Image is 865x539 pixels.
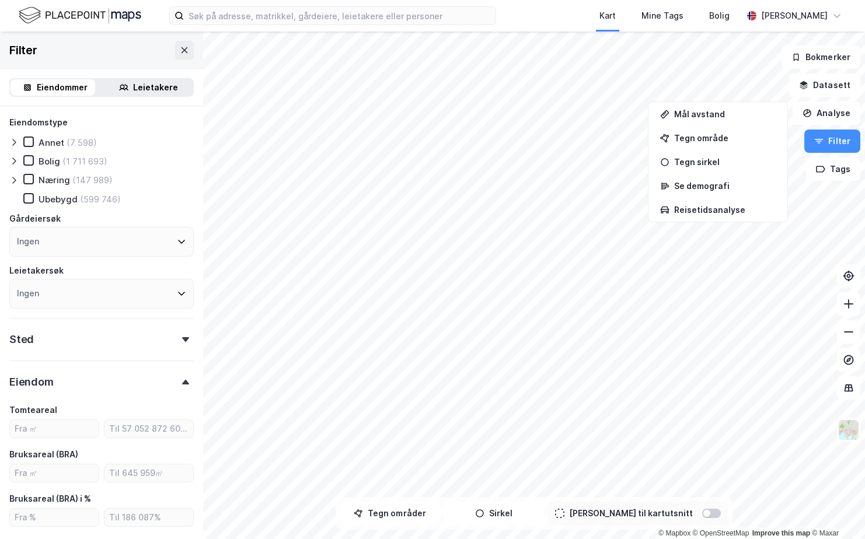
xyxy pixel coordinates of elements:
button: Sirkel [444,502,543,525]
iframe: Chat Widget [807,483,865,539]
div: Leietakere [133,80,178,94]
div: [PERSON_NAME] til kartutsnitt [569,506,693,520]
img: Z [838,419,860,441]
div: Leietakersøk [9,264,64,278]
div: Eiendom [9,375,54,389]
input: Fra ㎡ [10,420,99,437]
div: Bolig [39,156,60,167]
button: Tags [806,157,860,181]
div: [PERSON_NAME] [761,9,828,23]
div: Mål avstand [674,109,776,119]
input: Søk på adresse, matrikkel, gårdeiere, leietakere eller personer [184,7,496,24]
a: OpenStreetMap [693,529,749,537]
div: Mine Tags [641,9,683,23]
div: Filter [9,41,37,60]
div: Næring [39,174,70,185]
div: Eiendomstype [9,116,68,129]
input: Fra % [10,509,99,526]
div: Bruksareal (BRA) [9,447,78,461]
button: Filter [804,129,860,153]
div: Reisetidsanalyse [674,205,776,215]
div: Eiendommer [37,80,88,94]
input: Til 645 959㎡ [104,464,193,482]
input: Til 186 087% [104,509,193,526]
div: Bolig [709,9,730,23]
img: logo.f888ab2527a4732fd821a326f86c7f29.svg [19,5,141,26]
div: Ingen [17,235,39,249]
div: (7 598) [67,137,97,148]
div: (1 711 693) [62,156,107,167]
div: Ingen [17,286,39,300]
div: Kart [599,9,616,23]
div: Ubebygd [39,194,78,205]
a: Mapbox [658,529,690,537]
div: Sted [9,332,34,346]
div: Tomteareal [9,403,57,417]
button: Analyse [793,101,860,125]
div: Annet [39,137,64,148]
div: (147 989) [72,174,113,185]
div: Se demografi [674,181,776,191]
div: Gårdeiersøk [9,212,61,226]
button: Bokmerker [782,45,860,69]
div: Tegn område [674,133,776,143]
input: Fra ㎡ [10,464,99,482]
div: Kontrollprogram for chat [807,483,865,539]
button: Tegn områder [340,502,440,525]
a: Improve this map [752,529,810,537]
input: Til 57 052 872 600㎡ [104,420,193,437]
div: Bruksareal (BRA) i % [9,492,91,506]
div: Tegn sirkel [674,157,776,167]
button: Datasett [789,73,860,97]
div: (599 746) [80,194,121,205]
